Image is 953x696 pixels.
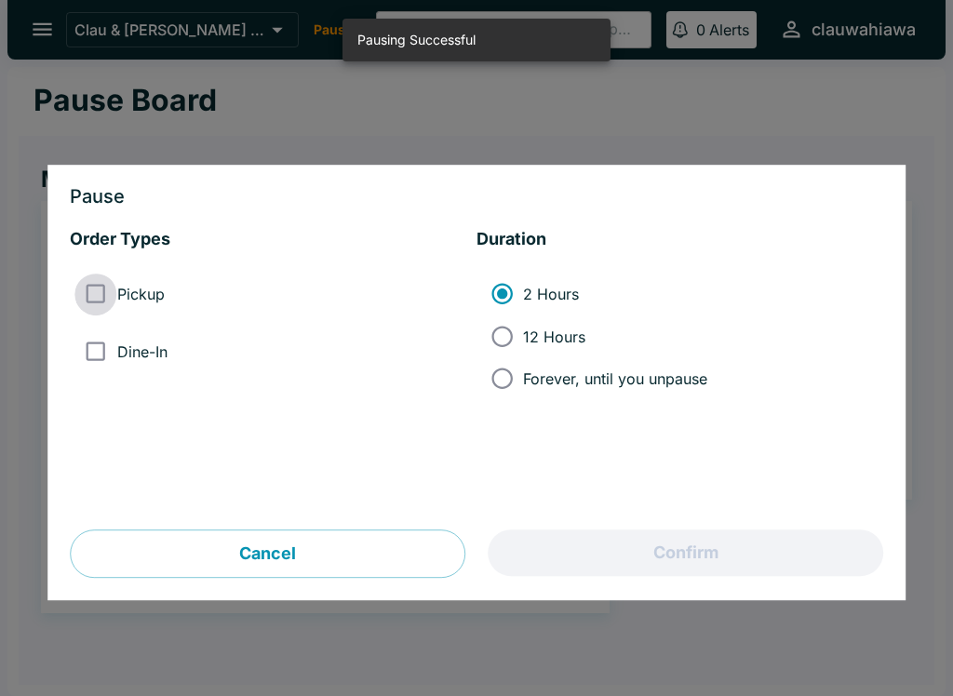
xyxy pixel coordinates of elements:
div: Pausing Successful [357,24,476,56]
span: 12 Hours [523,328,585,346]
h5: Duration [476,229,883,251]
span: Pickup [117,285,165,303]
button: Cancel [70,530,465,579]
span: Forever, until you unpause [523,369,707,388]
h3: Pause [70,188,883,207]
span: Dine-In [117,342,168,361]
h5: Order Types [70,229,476,251]
span: 2 Hours [523,285,579,303]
